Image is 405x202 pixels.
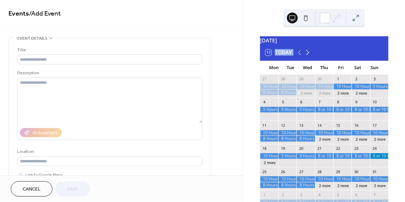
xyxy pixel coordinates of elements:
div: Wed [299,61,316,75]
button: 2 more [335,90,352,96]
button: 2 more [372,182,388,188]
div: 8 or 10 Hours [370,107,388,113]
div: 16 [354,123,359,128]
div: 8 Hours [278,182,296,188]
div: 29 [299,77,304,82]
div: 6 [299,100,304,105]
div: 2 [354,77,359,82]
div: Description [17,69,201,77]
div: 12 [280,123,285,128]
div: 13 [299,123,304,128]
button: 2 more [316,136,333,142]
div: 8 or 10 Hours [370,153,388,159]
div: Title [17,46,201,54]
div: 31 [372,169,377,174]
div: 10 Hours [315,84,333,89]
div: 8 or 10 Hours [315,153,333,159]
div: 8 Hours [278,136,296,142]
div: 8 or 10 Hours [333,107,352,113]
div: 5 Hours [296,107,315,113]
div: 28 [280,77,285,82]
div: 5 Hours [296,153,315,159]
button: 2 more [316,182,333,188]
div: 8 Hours [260,90,278,96]
button: 2 more [335,182,352,188]
div: 11 [262,123,267,128]
button: 2 more [353,90,370,96]
div: 10 Hours [296,176,315,182]
div: Tue [282,61,299,75]
div: 10 Hours [260,153,278,159]
div: 21 [317,146,322,151]
div: 29 [335,169,340,174]
div: 8 Hours [260,136,278,142]
div: 22 [335,146,340,151]
div: Thu [316,61,333,75]
a: Events [8,7,29,21]
div: 10 Hours [333,84,352,89]
div: 8 Hours [296,136,315,142]
div: Fri [333,61,350,75]
div: 7 [317,100,322,105]
span: Cancel [23,186,41,193]
div: 3 [299,192,304,197]
div: 17 [372,123,377,128]
div: 8 Hours [296,182,315,188]
div: 24 [372,146,377,151]
div: 5 Hours [278,107,296,113]
div: 10 Hours [370,130,388,136]
button: 2 more [372,136,388,142]
div: 1 [335,77,340,82]
div: 5 Hours [278,153,296,159]
div: 10 Hours [296,130,315,136]
div: 8 or 10 Hours [352,107,370,113]
div: 10 Hours [260,130,278,136]
button: 2 more [353,136,370,142]
button: 2 more [261,159,278,165]
div: 18 [262,146,267,151]
div: 1 [262,192,267,197]
div: 10 Hours [333,130,352,136]
div: 8 Hours [260,182,278,188]
div: Sat [350,61,366,75]
div: 7 [372,192,377,197]
button: 2 more [353,182,370,188]
div: 10 Hours [278,176,296,182]
span: Event details [17,35,47,42]
div: [DATE] [260,36,388,44]
span: Link to Google Maps [25,172,63,179]
div: 10 Hours [260,84,278,89]
button: 12Today [263,48,294,57]
div: 20 [299,146,304,151]
div: 27 [299,169,304,174]
div: 5 Hours [260,107,278,113]
div: 10 Hours [352,176,370,182]
div: 4 [317,192,322,197]
div: 25 [262,169,267,174]
div: 30 [317,77,322,82]
div: 14 [317,123,322,128]
div: 10 [372,100,377,105]
div: 10 Hours [278,130,296,136]
div: 10 Hours [315,176,333,182]
div: Location [17,148,201,155]
div: 10 Hours [352,84,370,89]
div: 26 [280,169,285,174]
div: 8 or 10 Hours [315,107,333,113]
div: 4 [262,100,267,105]
div: Sun [366,61,383,75]
div: 8 or 10 Hours [352,153,370,159]
div: 10 Hours [296,84,315,89]
div: 10 Hours [315,130,333,136]
div: 15 [335,123,340,128]
div: 10 Hours [352,130,370,136]
div: 30 [354,169,359,174]
div: 5 [280,100,285,105]
div: 5 [335,192,340,197]
div: 27 [262,77,267,82]
div: 3 [372,77,377,82]
span: / Add Event [29,7,61,21]
div: 8 or 10 Hours [333,153,352,159]
div: 2 [280,192,285,197]
a: Cancel [11,181,52,197]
